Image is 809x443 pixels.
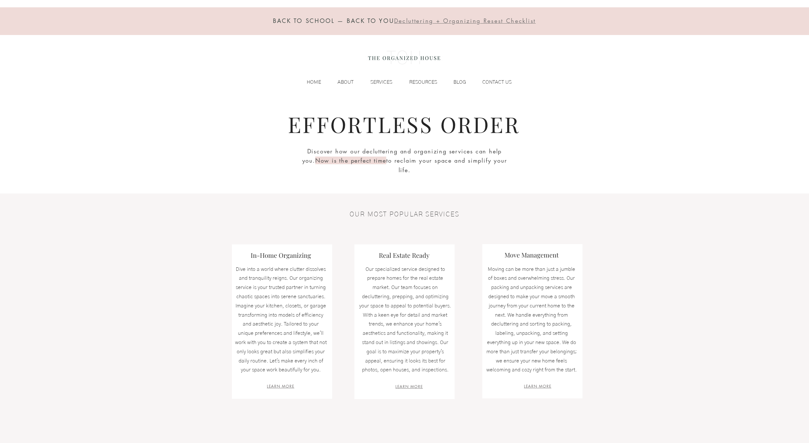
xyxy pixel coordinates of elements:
[357,77,395,87] a: SERVICES
[394,17,536,25] span: Decluttering + Organizing Resest Checklist
[395,77,440,87] a: RESOURCES
[440,77,469,87] a: BLOG
[350,211,459,218] span: OUR MOST POPULAR SERVICES
[365,45,443,70] img: the organized house
[334,77,357,87] p: ABOUT
[406,77,440,87] p: RESOURCES
[294,77,515,87] nav: Site
[366,251,443,260] h3: Real Estate Ready
[315,157,386,164] span: Now is the perfect time
[493,250,570,259] h3: Move Management
[395,384,423,389] a: LEARN MORE
[288,109,520,138] span: EFFORTLESS ORDER
[359,267,451,373] span: Our specialized service designed to prepare homes for the real estate market. Our team focuses on...
[267,383,294,389] span: LEARN MORE
[450,77,469,87] p: BLOG
[367,77,395,87] p: SERVICES
[324,77,357,87] a: ABOUT
[486,267,577,373] span: Moving can be more than just a jumble of boxes and overwhelming stress. Our packing and unpacking...
[267,383,294,389] a: LEARN MORE
[294,77,324,87] a: HOME
[524,383,551,389] a: LEARN MORE
[273,17,394,25] span: BACK TO SCHOOL — BACK TO YOU
[469,77,515,87] a: CONTACT US
[303,77,324,87] p: HOME
[235,267,327,373] span: Dive into a world where clutter dissolves and tranquility reigns. Our organizing service is your ...
[394,18,536,24] a: Decluttering + Organizing Resest Checklist
[243,251,319,260] h3: In-Home Organizing
[524,383,551,389] span: LEARN MORE
[302,147,507,174] span: Discover how our decluttering and organizing services can help you. to reclaim your space and sim...
[479,77,515,87] p: CONTACT US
